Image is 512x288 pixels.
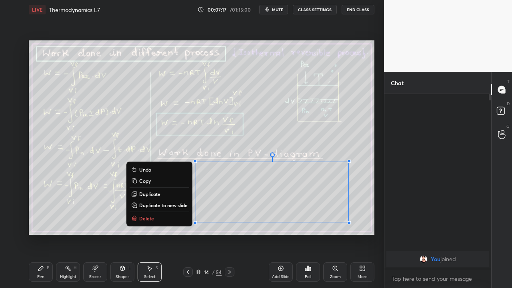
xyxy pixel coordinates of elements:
[139,202,188,208] p: Duplicate to new slide
[130,176,189,186] button: Copy
[156,266,158,270] div: S
[272,7,283,12] span: mute
[116,275,129,279] div: Shapes
[128,266,131,270] div: L
[139,191,160,197] p: Duplicate
[130,165,189,174] button: Undo
[130,189,189,199] button: Duplicate
[384,250,491,269] div: grid
[431,256,440,262] span: You
[440,256,456,262] span: joined
[47,266,49,270] div: P
[330,275,341,279] div: Zoom
[507,101,510,107] p: D
[130,214,189,223] button: Delete
[358,275,368,279] div: More
[130,200,189,210] button: Duplicate to new slide
[37,275,44,279] div: Pen
[74,266,76,270] div: H
[259,5,288,14] button: mute
[49,6,100,14] h4: Thermodynamics L7
[293,5,337,14] button: CLASS SETTINGS
[384,72,410,94] p: Chat
[29,5,46,14] div: LIVE
[507,78,510,84] p: T
[216,268,222,276] div: 54
[272,275,290,279] div: Add Slide
[342,5,374,14] button: End Class
[420,255,428,263] img: 66874679623d4816b07f54b5b4078b8d.jpg
[202,270,210,274] div: 14
[506,123,510,129] p: G
[305,275,311,279] div: Poll
[212,270,214,274] div: /
[139,166,151,173] p: Undo
[139,178,151,184] p: Copy
[139,215,154,222] p: Delete
[144,275,156,279] div: Select
[60,275,76,279] div: Highlight
[89,275,101,279] div: Eraser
